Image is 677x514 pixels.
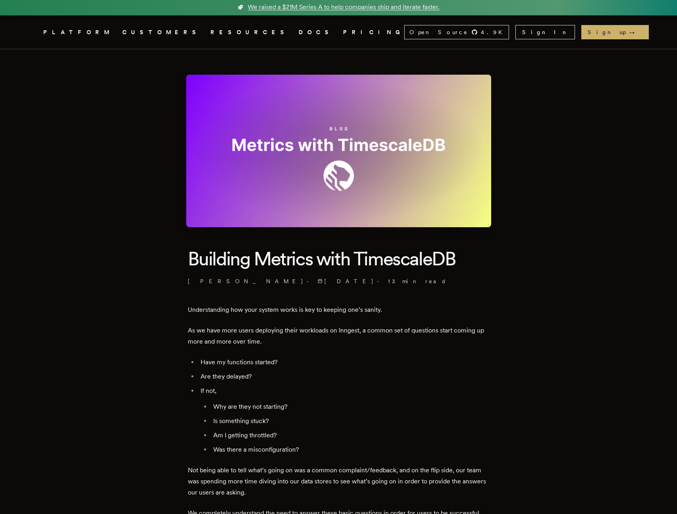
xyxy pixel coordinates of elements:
[198,371,490,382] li: Are they delayed?
[188,325,490,347] p: As we have more users deploying their workloads on Inngest, a common set of questions start comin...
[581,25,649,39] a: Sign up
[188,304,490,315] p: Understanding how your system works is key to keeping one’s sanity.
[188,465,490,498] p: Not being able to tell what’s going on was a common complaint/feedback, and on the flip side, our...
[515,25,575,39] a: Sign In
[43,27,113,37] button: PLATFORM
[211,401,490,412] li: Why are they not starting?
[122,27,201,37] a: CUSTOMERS
[186,75,491,227] img: Featured image for Building Metrics with TimescaleDB blog post
[211,415,490,427] li: Is something stuck?
[388,277,447,285] span: 13 min read
[629,28,642,36] span: →
[318,277,374,285] span: [DATE]
[248,2,440,12] span: We raised a $21M Series A to help companies ship and iterate faster.
[211,430,490,441] li: Am I getting throttled?
[299,27,334,37] a: DOCS
[21,15,656,49] nav: Global
[343,27,404,37] a: PRICING
[211,444,490,455] li: Was there a misconfiguration?
[481,28,507,36] span: 4.9 K
[188,277,304,285] a: [PERSON_NAME]
[409,28,468,36] span: Open Source
[188,246,490,271] h1: Building Metrics with TimescaleDB
[210,27,289,37] button: RESOURCES
[188,277,490,285] p: · ·
[198,357,490,368] li: Have my functions started?
[198,385,490,455] li: If not,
